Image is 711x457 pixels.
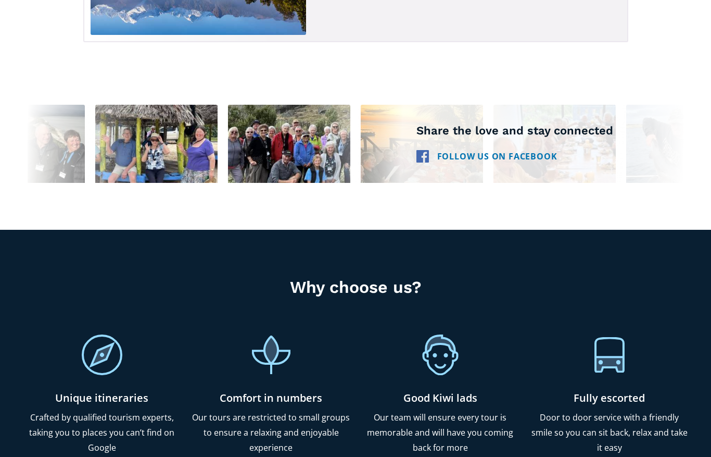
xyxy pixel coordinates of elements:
[361,391,519,405] h4: Good Kiwi lads
[361,410,519,455] p: Our team will ensure every tour is memorable and will have you coming back for more
[22,410,181,455] p: Crafted by qualified tourism experts, taking you to places you can’t find on Google
[416,149,557,164] a: Follow us on Facebook
[28,277,683,298] h3: Why choose us?
[530,410,689,455] p: Door to door service with a friendly smile so you can sit back, relax and take it easy
[22,391,181,405] h4: Unique itineraries
[416,123,613,139] h3: Share the love and stay connected
[192,410,350,455] p: Our tours are restricted to small groups to ensure a relaxing and enjoyable experience
[192,391,350,405] h4: Comfort in numbers
[530,391,689,405] h4: Fully escorted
